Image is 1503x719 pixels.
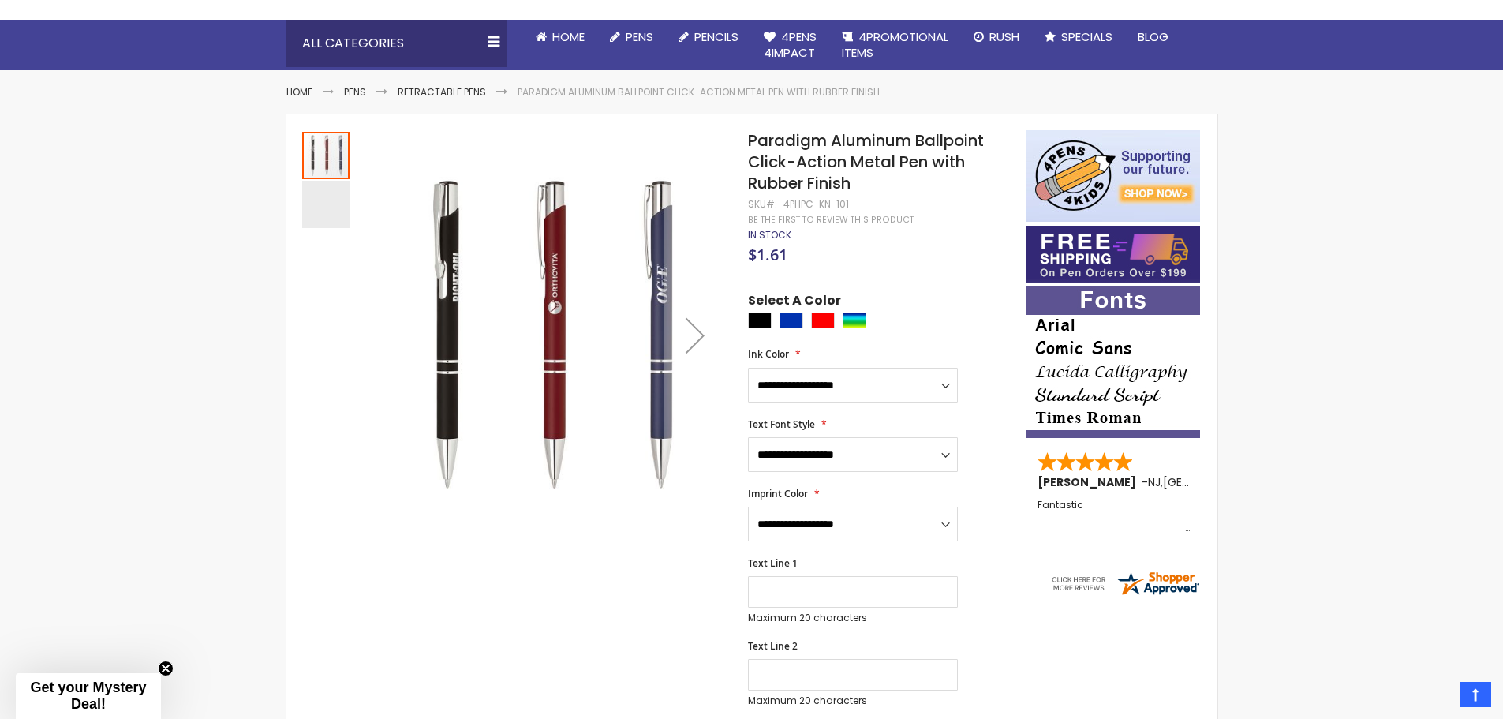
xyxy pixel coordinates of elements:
[597,20,666,54] a: Pens
[626,28,653,45] span: Pens
[843,313,866,328] div: Assorted
[344,85,366,99] a: Pens
[748,487,808,500] span: Imprint Color
[748,695,958,707] p: Maximum 20 characters
[783,198,849,211] div: 4PHPC-KN-101
[751,20,829,71] a: 4Pens4impact
[1038,474,1142,490] span: [PERSON_NAME]
[367,153,727,514] img: Paradigm Aluminum Ballpoint Click-Action Metal Pen with Rubber Finish
[518,86,880,99] li: Paradigm Aluminum Ballpoint Click-Action Metal Pen with Rubber Finish
[302,130,351,179] div: Paradigm Aluminum Ballpoint Click-Action Metal Pen with Rubber Finish
[1061,28,1112,45] span: Specials
[1032,20,1125,54] a: Specials
[30,680,146,712] span: Get your Mystery Deal!
[748,313,772,328] div: Black
[1138,28,1168,45] span: Blog
[1049,569,1201,597] img: 4pens.com widget logo
[748,244,787,265] span: $1.61
[748,228,791,242] span: In stock
[764,28,817,61] span: 4Pens 4impact
[748,229,791,242] div: Availability
[961,20,1032,54] a: Rush
[1038,500,1191,534] div: Fantastic
[1049,587,1201,601] a: 4pens.com certificate URL
[748,292,841,313] span: Select A Color
[286,85,312,99] a: Home
[523,20,597,54] a: Home
[302,179,350,228] div: Paradigm Aluminum Ballpoint Click-Action Metal Pen with Rubber Finish
[748,214,914,226] a: Be the first to review this product
[748,129,984,194] span: Paradigm Aluminum Ballpoint Click-Action Metal Pen with Rubber Finish
[286,20,507,67] div: All Categories
[1142,474,1279,490] span: - ,
[552,28,585,45] span: Home
[1163,474,1279,490] span: [GEOGRAPHIC_DATA]
[748,197,777,211] strong: SKU
[811,313,835,328] div: Red
[829,20,961,71] a: 4PROMOTIONALITEMS
[748,639,798,653] span: Text Line 2
[842,28,948,61] span: 4PROMOTIONAL ITEMS
[398,85,486,99] a: Retractable Pens
[666,20,751,54] a: Pencils
[748,612,958,624] p: Maximum 20 characters
[664,130,727,540] div: Next
[989,28,1019,45] span: Rush
[1148,474,1161,490] span: NJ
[748,347,789,361] span: Ink Color
[694,28,738,45] span: Pencils
[1026,286,1200,438] img: font-personalization-examples
[1125,20,1181,54] a: Blog
[158,661,174,676] button: Close teaser
[1026,130,1200,222] img: 4pens 4 kids
[780,313,803,328] div: Blue
[748,418,815,431] span: Text Font Style
[1373,676,1503,719] iframe: Google Customer Reviews
[748,556,798,570] span: Text Line 1
[1026,226,1200,283] img: Free shipping on orders over $199
[16,673,161,719] div: Get your Mystery Deal!Close teaser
